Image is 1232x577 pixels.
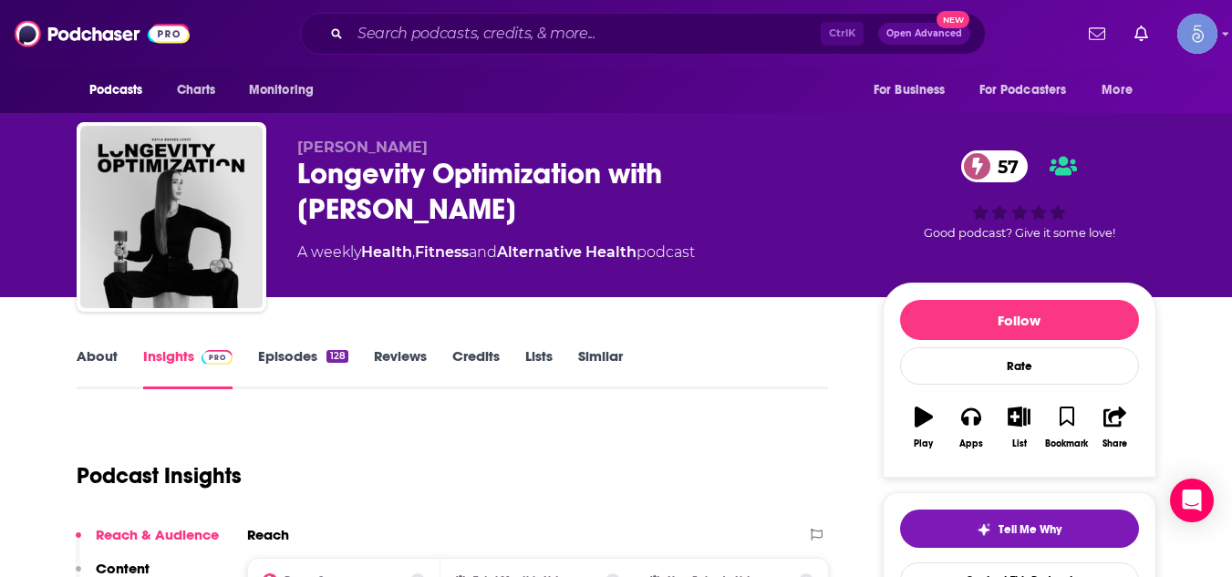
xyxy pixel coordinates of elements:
a: Lists [525,347,553,389]
div: Rate [900,347,1139,385]
a: 57 [961,150,1028,182]
a: Show notifications dropdown [1082,18,1113,49]
div: A weekly podcast [297,242,695,263]
img: Podchaser - Follow, Share and Rate Podcasts [15,16,190,51]
span: Charts [177,77,216,103]
a: Health [361,243,412,261]
input: Search podcasts, credits, & more... [350,19,821,48]
button: open menu [1089,73,1155,108]
div: Open Intercom Messenger [1170,479,1214,522]
img: User Profile [1177,14,1217,54]
button: open menu [861,73,968,108]
p: Reach & Audience [96,526,219,543]
div: Bookmark [1045,438,1088,449]
a: About [77,347,118,389]
span: , [412,243,415,261]
h1: Podcast Insights [77,462,242,489]
span: More [1102,77,1133,103]
div: 128 [326,350,347,363]
span: Good podcast? Give it some love! [924,226,1115,240]
a: Fitness [415,243,469,261]
div: Search podcasts, credits, & more... [300,13,986,55]
div: 57Good podcast? Give it some love! [883,139,1156,252]
div: Share [1103,438,1127,449]
button: open menu [968,73,1093,108]
button: Share [1091,395,1138,460]
div: List [1012,438,1027,449]
span: [PERSON_NAME] [297,139,428,156]
span: For Business [874,77,946,103]
a: Reviews [374,347,427,389]
a: Similar [578,347,623,389]
button: Show profile menu [1177,14,1217,54]
p: Content [96,560,150,577]
button: Open AdvancedNew [878,23,970,45]
span: New [937,11,969,28]
span: Monitoring [249,77,314,103]
span: Open Advanced [886,29,962,38]
span: Tell Me Why [999,522,1061,537]
a: Episodes128 [258,347,347,389]
img: Podchaser Pro [202,350,233,365]
img: Longevity Optimization with Kayla Barnes-Lentz [80,126,263,308]
a: Show notifications dropdown [1127,18,1155,49]
button: List [995,395,1042,460]
a: InsightsPodchaser Pro [143,347,233,389]
button: Bookmark [1043,395,1091,460]
button: Apps [947,395,995,460]
button: open menu [236,73,337,108]
span: 57 [979,150,1028,182]
button: Reach & Audience [76,526,219,560]
h2: Reach [247,526,289,543]
span: Ctrl K [821,22,864,46]
button: open menu [77,73,167,108]
span: Logged in as Spiral5-G1 [1177,14,1217,54]
span: and [469,243,497,261]
a: Alternative Health [497,243,637,261]
a: Charts [165,73,227,108]
span: For Podcasters [979,77,1067,103]
button: Follow [900,300,1139,340]
a: Credits [452,347,500,389]
button: Play [900,395,947,460]
span: Podcasts [89,77,143,103]
div: Play [914,438,933,449]
div: Apps [959,438,983,449]
img: tell me why sparkle [977,522,991,537]
button: tell me why sparkleTell Me Why [900,510,1139,548]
